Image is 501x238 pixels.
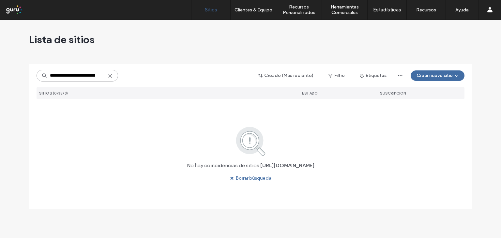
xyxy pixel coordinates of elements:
[224,173,277,184] button: Borrar búsqueda
[380,91,406,96] span: Suscripción
[29,33,95,46] span: Lista de sitios
[276,4,322,15] label: Recursos Personalizados
[373,7,401,13] label: Estadísticas
[416,7,436,13] label: Recursos
[260,162,314,169] span: [URL][DOMAIN_NAME]
[187,162,259,169] span: No hay coincidencias de sitios
[322,70,351,81] button: Filtro
[354,70,392,81] button: Etiquetas
[302,91,318,96] span: ESTADO
[39,91,68,96] span: SITIOS (0/3873)
[455,7,469,13] label: Ayuda
[235,7,272,13] label: Clientes & Equipo
[322,4,367,15] label: Herramientas Comerciales
[252,70,319,81] button: Creado (Más reciente)
[205,7,217,13] label: Sitios
[411,70,464,81] button: Crear nuevo sitio
[14,5,32,10] span: Ayuda
[227,126,274,157] img: search.svg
